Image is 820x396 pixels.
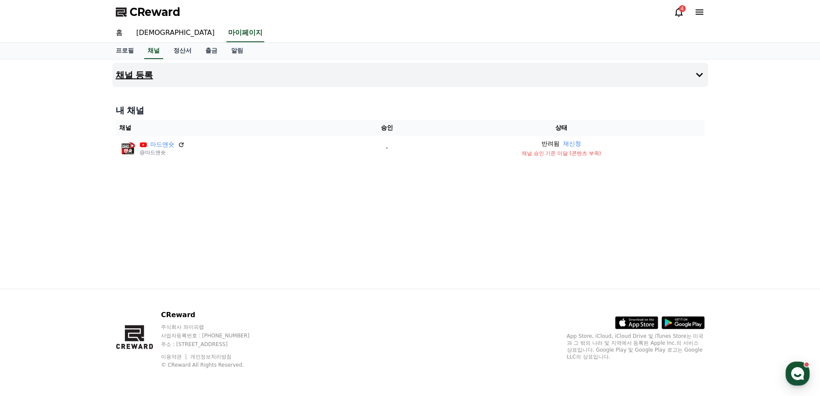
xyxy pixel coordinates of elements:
[422,150,701,157] p: 채널 승인 기준 미달 (콘텐츠 부족)
[226,24,264,42] a: 마이페이지
[224,43,250,59] a: 알림
[27,286,32,293] span: 홈
[161,341,266,348] p: 주소 : [STREET_ADDRESS]
[356,120,418,136] th: 승인
[567,333,705,360] p: App Store, iCloud, iCloud Drive 및 iTunes Store는 미국과 그 밖의 나라 및 지역에서 등록된 Apple Inc.의 서비스 상표입니다. Goo...
[130,5,180,19] span: CReward
[359,143,415,153] p: -
[150,140,174,149] a: 마드앤숏
[167,43,198,59] a: 정산서
[144,43,163,59] a: 채널
[674,7,684,17] a: 4
[161,332,266,339] p: 사업자등록번호 : [PHONE_NUMBER]
[116,5,180,19] a: CReward
[133,286,143,293] span: 설정
[119,140,136,157] img: 마드앤숏
[161,324,266,331] p: 주식회사 와이피랩
[679,5,686,12] div: 4
[112,63,708,87] button: 채널 등록
[198,43,224,59] a: 출금
[190,354,232,360] a: 개인정보처리방침
[57,273,111,295] a: 대화
[109,24,130,42] a: 홈
[542,139,560,148] p: 반려됨
[3,273,57,295] a: 홈
[130,24,222,42] a: [DEMOGRAPHIC_DATA]
[161,310,266,320] p: CReward
[161,354,188,360] a: 이용약관
[116,120,356,136] th: 채널
[140,149,185,156] p: @마드앤숏
[563,139,581,148] button: 재신청
[109,43,141,59] a: 프로필
[116,70,153,80] h4: 채널 등록
[161,362,266,368] p: © CReward All Rights Reserved.
[116,104,705,116] h4: 내 채널
[79,287,89,293] span: 대화
[111,273,165,295] a: 설정
[418,120,705,136] th: 상태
